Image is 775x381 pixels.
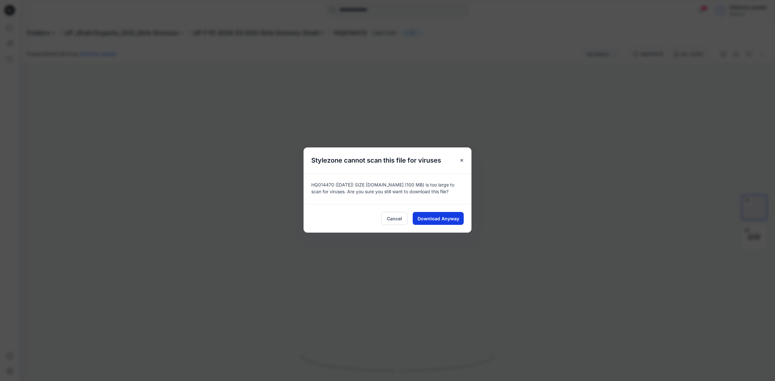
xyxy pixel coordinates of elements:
[456,155,468,166] button: Close
[304,147,449,173] h5: Stylezone cannot scan this file for viruses
[418,215,459,222] span: Download Anyway
[413,212,464,225] button: Download Anyway
[387,215,402,222] span: Cancel
[304,173,471,204] div: HQ014470 ([DATE]) SIZE [DOMAIN_NAME] (100 MB) is too large to scan for viruses. Are you sure you ...
[381,212,408,225] button: Cancel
